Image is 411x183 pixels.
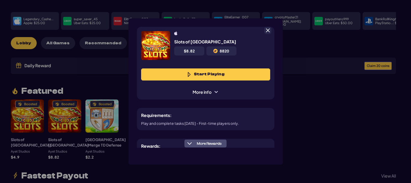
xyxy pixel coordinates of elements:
[141,31,170,60] img: Offer
[141,121,239,126] p: Play and complete tasks [DATE] - First-time players only.
[220,49,229,53] span: 8820
[141,143,160,149] h5: Rewards:
[184,49,195,53] span: $ 8.82
[141,68,270,80] button: Start Playing
[188,89,223,95] span: More info
[213,49,218,53] img: C2C icon
[184,140,227,147] button: More Rewards
[174,39,236,44] h5: Slots of [GEOGRAPHIC_DATA]
[174,31,178,35] img: ios
[141,112,172,118] h5: Requirements:
[194,141,224,146] span: More Rewards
